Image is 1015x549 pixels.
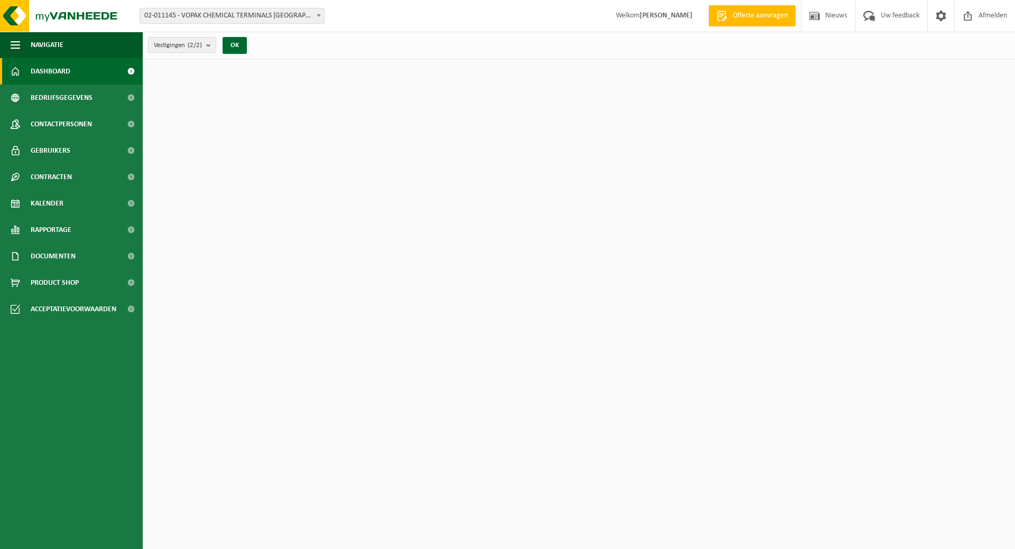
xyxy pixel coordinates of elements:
[148,37,216,53] button: Vestigingen(2/2)
[223,37,247,54] button: OK
[31,296,116,322] span: Acceptatievoorwaarden
[140,8,324,23] span: 02-011145 - VOPAK CHEMICAL TERMINALS BELGIUM ACS - ANTWERPEN
[640,12,693,20] strong: [PERSON_NAME]
[31,111,92,137] span: Contactpersonen
[31,32,63,58] span: Navigatie
[31,164,72,190] span: Contracten
[708,5,796,26] a: Offerte aanvragen
[31,58,70,85] span: Dashboard
[31,85,93,111] span: Bedrijfsgegevens
[140,8,325,24] span: 02-011145 - VOPAK CHEMICAL TERMINALS BELGIUM ACS - ANTWERPEN
[730,11,790,21] span: Offerte aanvragen
[154,38,202,53] span: Vestigingen
[31,137,70,164] span: Gebruikers
[31,269,79,296] span: Product Shop
[31,190,63,217] span: Kalender
[31,217,71,243] span: Rapportage
[31,243,76,269] span: Documenten
[188,42,202,49] count: (2/2)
